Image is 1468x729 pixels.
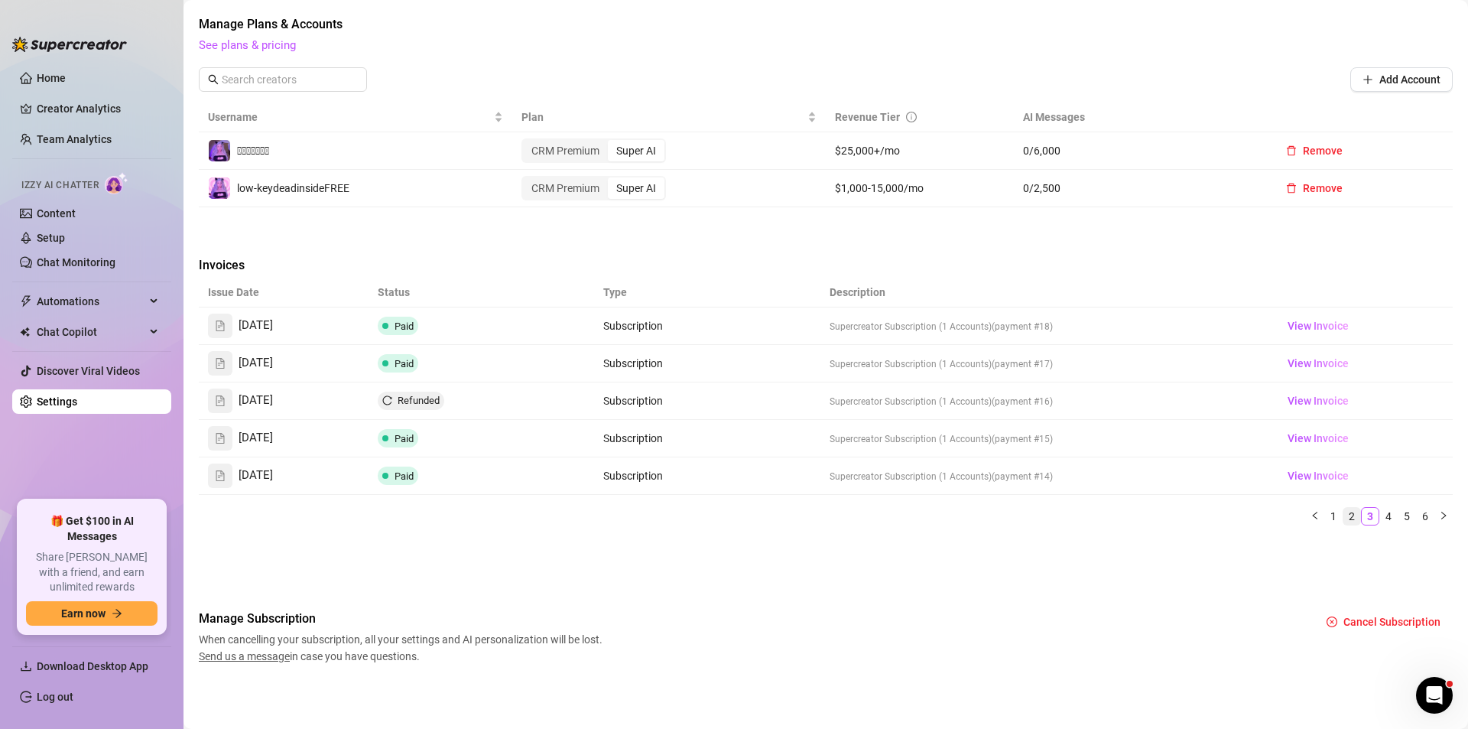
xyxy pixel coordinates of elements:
a: Discover Viral Videos [37,365,140,377]
span: left [1310,511,1320,520]
span: thunderbolt [20,295,32,308]
span: Supercreator Subscription (1 Accounts) [830,396,992,407]
span: search [208,74,219,85]
span: [DATE] [239,467,273,485]
a: 2 [1343,508,1360,525]
a: Team Analytics [37,133,112,145]
th: Type [594,278,707,308]
a: Settings [37,395,77,408]
li: 6 [1416,507,1434,526]
span: [DATE] [239,317,273,335]
a: View Invoice [1281,317,1355,335]
span: Manage Subscription [199,610,607,628]
span: right [1439,511,1448,520]
a: Chat Monitoring [37,256,115,268]
span: file-text [215,433,226,444]
span: download [20,660,32,672]
span: When cancelling your subscription, all your settings and AI personalization will be lost. in case... [199,631,607,665]
span: reload [382,395,392,405]
span: Supercreator Subscription (1 Accounts) [830,434,992,444]
a: Content [37,207,76,220]
span: low-keydeadinsideFREE [237,182,349,194]
button: left [1306,507,1324,526]
th: Username [199,103,512,132]
a: 1 [1325,508,1342,525]
span: Subscription [603,357,663,369]
span: Revenue Tier [835,111,900,123]
div: CRM Premium [523,177,608,199]
img: logo-BBDzfeDw.svg [12,37,127,52]
span: Download Desktop App [37,660,148,672]
li: 2 [1343,507,1361,526]
span: Paid [395,358,414,369]
span: arrow-right [112,608,122,619]
span: file-text [215,321,226,331]
span: Subscription [603,432,663,444]
input: Search creators [222,71,346,88]
div: Super AI [608,177,664,199]
a: View Invoice [1281,354,1355,373]
span: Chat Copilot [37,320,145,344]
span: Remove [1303,145,1343,157]
th: Issue Date [199,278,369,308]
span: file-text [215,395,226,406]
iframe: Intercom live chat [1416,677,1453,714]
span: 🎁 Get $100 in AI Messages [26,514,158,544]
span: 0 / 2,500 [1023,180,1255,197]
a: View Invoice [1281,392,1355,410]
span: delete [1286,183,1297,194]
span: Paid [395,470,414,482]
span: Refunded [398,395,440,406]
div: CRM Premium [523,140,608,161]
a: Home [37,72,66,84]
button: Earn nowarrow-right [26,601,158,626]
a: View Invoice [1281,467,1355,485]
span: Earn now [61,607,106,620]
img: 𝐋𝐨𝐰𝐤𝐞𝐲𒉭 [209,140,230,161]
td: $1,000-15,000/mo [826,170,1014,207]
span: Supercreator Subscription (1 Accounts) [830,321,992,332]
a: 6 [1417,508,1434,525]
span: [DATE] [239,392,273,410]
span: [DATE] [239,429,273,447]
img: AI Chatter [105,172,128,194]
span: View Invoice [1288,355,1349,372]
span: Paid [395,433,414,444]
th: Plan [512,103,826,132]
span: Send us a message [199,650,290,662]
span: Add Account [1379,73,1440,86]
a: Log out [37,691,73,703]
li: 5 [1398,507,1416,526]
li: 3 [1361,507,1379,526]
button: Remove [1274,138,1355,163]
a: Creator Analytics [37,96,159,121]
span: Automations [37,289,145,314]
span: View Invoice [1288,392,1349,409]
a: 3 [1362,508,1379,525]
span: Invoices [199,256,456,275]
li: 4 [1379,507,1398,526]
th: Status [369,278,594,308]
span: View Invoice [1288,430,1349,447]
button: Add Account [1350,67,1453,92]
th: AI Messages [1014,103,1265,132]
div: segmented control [521,138,666,163]
button: Cancel Subscription [1314,610,1453,634]
span: Paid [395,321,414,332]
span: Manage Plans & Accounts [199,15,1453,34]
span: (payment #15) [992,434,1053,444]
span: Plan [521,109,804,125]
span: plus [1362,74,1373,85]
span: Izzy AI Chatter [21,178,99,193]
span: Share [PERSON_NAME] with a friend, and earn unlimited rewards [26,550,158,595]
span: 0 / 6,000 [1023,142,1255,159]
img: low-keydeadinsideFREE [209,177,230,199]
img: Chat Copilot [20,327,30,337]
a: See plans & pricing [199,38,296,52]
span: 𝐋𝐨𝐰𝐤𝐞𝐲𒉭 [237,145,269,157]
span: (payment #16) [992,396,1053,407]
button: right [1434,507,1453,526]
span: Remove [1303,182,1343,194]
div: Super AI [608,140,664,161]
a: View Invoice [1281,429,1355,447]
